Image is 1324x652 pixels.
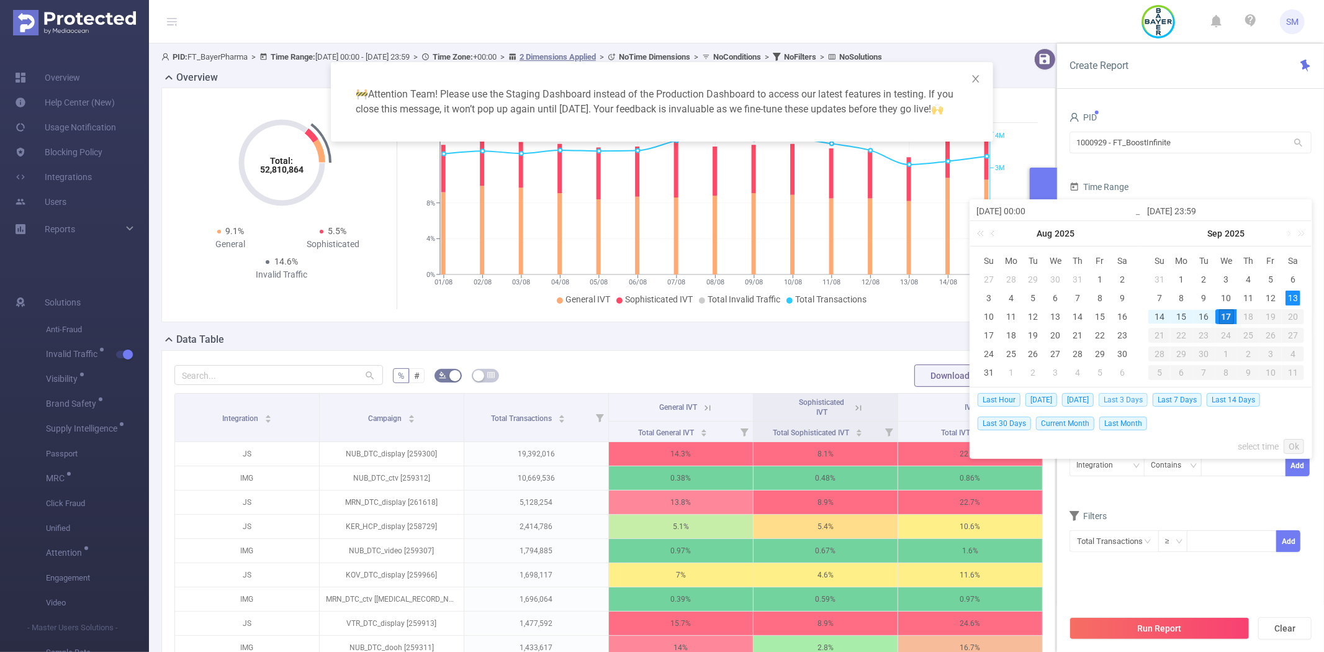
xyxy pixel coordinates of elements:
div: 8 [1092,291,1107,306]
span: Tu [1022,255,1045,266]
div: 30 [1115,346,1130,361]
td: October 1, 2025 [1215,345,1238,363]
td: September 13, 2025 [1282,289,1304,307]
div: 24 [981,346,996,361]
div: 28 [1070,346,1085,361]
div: 11 [1004,309,1019,324]
td: August 15, 2025 [1089,307,1111,326]
td: September 11, 2025 [1237,289,1259,307]
div: 11 [1282,365,1304,380]
div: 9 [1115,291,1130,306]
div: 5 [1092,365,1107,380]
div: 10 [1259,365,1282,380]
div: 30 [1048,272,1063,287]
td: September 2, 2025 [1022,363,1045,382]
div: 16 [1197,309,1212,324]
span: Th [1237,255,1259,266]
div: 25 [1237,328,1259,343]
th: Mon [1000,251,1022,270]
td: September 5, 2025 [1089,363,1111,382]
a: Previous month (PageUp) [988,221,999,246]
div: 21 [1070,328,1085,343]
input: Start date [976,204,1135,219]
td: September 24, 2025 [1215,326,1238,345]
i: icon: user [1070,112,1079,122]
div: 31 [1070,272,1085,287]
td: September 26, 2025 [1259,326,1282,345]
td: September 6, 2025 [1282,270,1304,289]
td: October 5, 2025 [1148,363,1171,382]
span: Su [1148,255,1171,266]
td: September 29, 2025 [1171,345,1193,363]
td: August 19, 2025 [1022,326,1045,345]
td: August 16, 2025 [1111,307,1133,326]
span: Fr [1259,255,1282,266]
td: September 4, 2025 [1066,363,1089,382]
div: 16 [1115,309,1130,324]
div: 10 [1218,291,1233,306]
div: 27 [1282,328,1304,343]
span: Last Hour [978,393,1020,407]
td: July 29, 2025 [1022,270,1045,289]
div: 12 [1263,291,1278,306]
div: 12 [1026,309,1041,324]
td: September 28, 2025 [1148,345,1171,363]
button: Add [1286,455,1310,476]
td: August 1, 2025 [1089,270,1111,289]
div: 27 [1048,346,1063,361]
td: September 20, 2025 [1282,307,1304,326]
span: Tu [1193,255,1215,266]
td: September 19, 2025 [1259,307,1282,326]
td: September 16, 2025 [1193,307,1215,326]
div: 8 [1215,365,1238,380]
div: 11 [1241,291,1256,306]
div: 7 [1070,291,1085,306]
td: August 27, 2025 [1045,345,1067,363]
td: September 1, 2025 [1171,270,1193,289]
td: August 3, 2025 [978,289,1000,307]
span: Sa [1282,255,1304,266]
span: [DATE] [1062,393,1094,407]
td: September 14, 2025 [1148,307,1171,326]
th: Wed [1045,251,1067,270]
i: icon: down [1190,462,1197,471]
span: Mo [1000,255,1022,266]
a: Sep [1207,221,1224,246]
span: warning [356,88,368,100]
div: 25 [1004,346,1019,361]
td: August 11, 2025 [1000,307,1022,326]
div: 23 [1193,328,1215,343]
div: 17 [1215,309,1238,324]
div: 1 [1004,365,1019,380]
th: Sat [1282,251,1304,270]
div: 2 [1237,346,1259,361]
a: Next year (Control + right) [1291,221,1307,246]
td: August 28, 2025 [1066,345,1089,363]
div: 5 [1026,291,1041,306]
span: Time Range [1070,182,1128,192]
button: Close [958,62,993,97]
span: Mo [1171,255,1193,266]
i: icon: close [971,74,981,84]
div: 22 [1171,328,1193,343]
div: Integration [1076,455,1122,476]
th: Sun [1148,251,1171,270]
td: August 2, 2025 [1111,270,1133,289]
div: 6 [1286,272,1300,287]
span: [DATE] [1025,393,1057,407]
a: Ok [1284,439,1304,454]
div: 6 [1115,365,1130,380]
td: September 2, 2025 [1193,270,1215,289]
div: 26 [1026,346,1041,361]
td: October 8, 2025 [1215,363,1238,382]
div: 19 [1259,309,1282,324]
th: Mon [1171,251,1193,270]
th: Tue [1022,251,1045,270]
td: September 22, 2025 [1171,326,1193,345]
div: 9 [1237,365,1259,380]
div: 28 [1148,346,1171,361]
input: End date [1147,204,1305,219]
td: August 17, 2025 [978,326,1000,345]
td: July 27, 2025 [978,270,1000,289]
div: 5 [1263,272,1278,287]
